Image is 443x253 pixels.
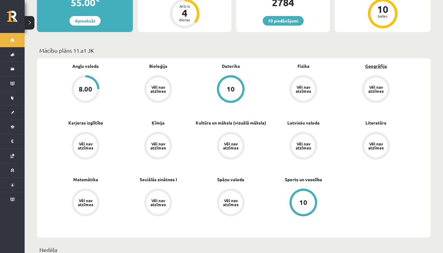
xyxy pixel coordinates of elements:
[194,75,267,104] a: 10
[287,120,320,126] a: Latviešu valoda
[340,75,412,104] a: Vēl nav atzīmes
[149,63,167,69] a: Bioloģija
[49,132,122,161] a: Vēl nav atzīmes
[340,132,412,161] a: Vēl nav atzīmes
[70,16,101,26] a: Apmaksāt
[299,199,307,206] div: 10
[222,142,239,150] div: Vēl nav atzīmes
[79,86,92,92] div: 8.00
[365,120,386,126] a: Literatūra
[150,85,167,93] div: Vēl nav atzīmes
[373,14,392,18] div: balles
[49,75,122,104] a: 8.00
[285,176,322,183] a: Sports un veselība
[175,18,194,22] div: dienas
[122,132,194,161] a: Vēl nav atzīmes
[263,16,304,26] a: 10 piedāvājumi
[194,132,267,161] a: Vēl nav atzīmes
[267,75,340,104] a: Vēl nav atzīmes
[367,85,385,93] div: Vēl nav atzīmes
[39,46,428,55] p: Mācību plāns 11.a1 JK
[175,4,194,8] div: Atlicis
[77,142,94,150] div: Vēl nav atzīmes
[267,132,340,161] a: Vēl nav atzīmes
[227,86,235,92] div: 10
[175,8,194,18] div: 4
[150,198,167,206] div: Vēl nav atzīmes
[73,176,98,183] a: Matemātika
[122,189,194,218] a: Vēl nav atzīmes
[373,4,392,14] div: 10
[194,189,267,218] a: Vēl nav atzīmes
[365,63,387,69] a: Ģeogrāfija
[222,198,239,206] div: Vēl nav atzīmes
[267,189,340,218] a: 10
[217,176,244,183] a: Spāņu valoda
[196,120,266,126] a: Kultūra un māksla (vizuālā māksla)
[68,120,103,126] a: Karjeras izglītība
[295,142,312,150] div: Vēl nav atzīmes
[7,11,25,26] a: Rīgas 1. Tālmācības vidusskola
[150,142,167,150] div: Vēl nav atzīmes
[152,120,165,126] a: Ķīmija
[367,142,385,150] div: Vēl nav atzīmes
[140,176,177,183] a: Sociālās zinātnes I
[72,63,99,69] a: Angļu valoda
[49,189,122,218] a: Vēl nav atzīmes
[222,63,240,69] a: Datorika
[122,75,194,104] a: Vēl nav atzīmes
[297,63,309,69] a: Fizika
[295,85,312,93] div: Vēl nav atzīmes
[77,198,94,206] div: Vēl nav atzīmes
